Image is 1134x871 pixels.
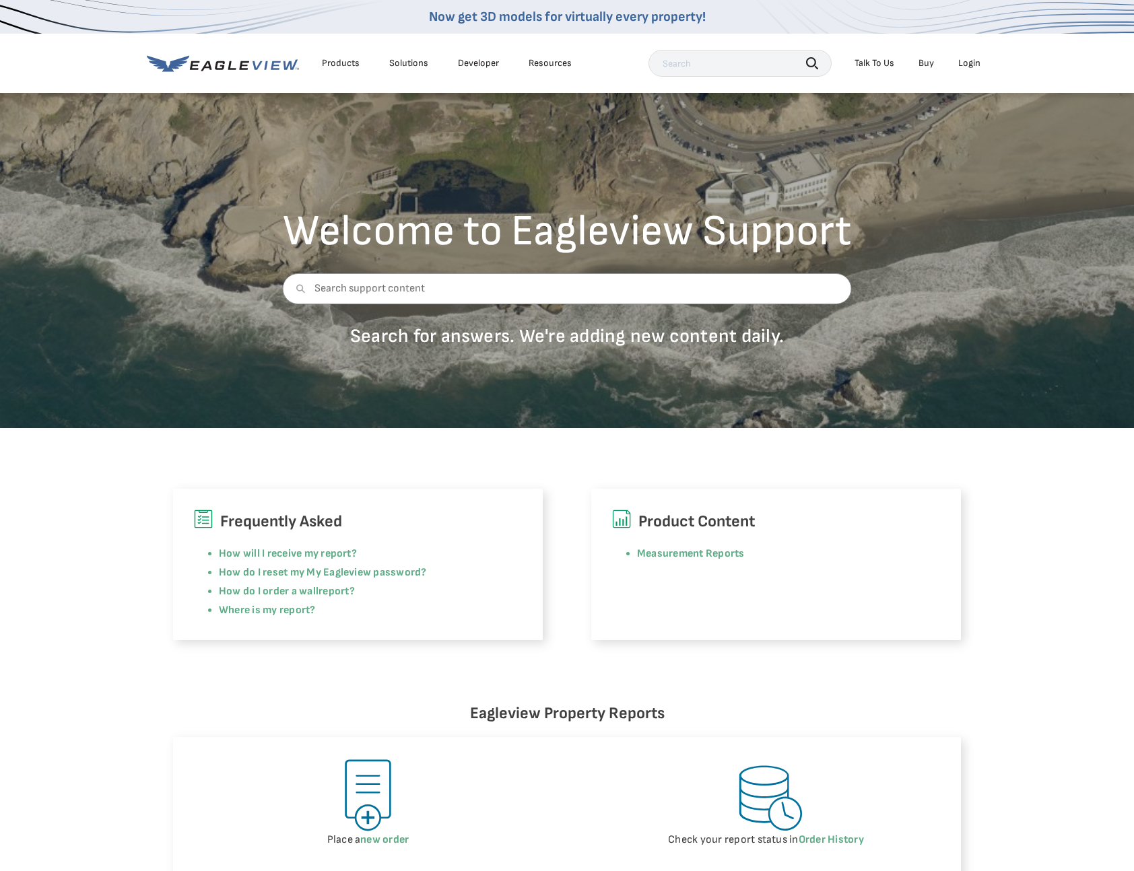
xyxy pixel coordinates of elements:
[219,585,319,598] a: How do I order a wall
[173,701,961,726] h6: Eagleview Property Reports
[389,57,428,69] div: Solutions
[283,324,852,348] p: Search for answers. We're adding new content daily.
[219,604,316,617] a: Where is my report?
[591,833,941,847] p: Check your report status in
[799,833,864,846] a: Order History
[219,566,427,579] a: How do I reset my My Eagleview password?
[919,57,934,69] a: Buy
[855,57,894,69] div: Talk To Us
[529,57,572,69] div: Resources
[458,57,499,69] a: Developer
[193,509,523,534] h6: Frequently Asked
[283,210,852,253] h2: Welcome to Eagleview Support
[322,57,360,69] div: Products
[360,833,409,846] a: new order
[611,509,941,534] h6: Product Content
[637,547,745,560] a: Measurement Reports
[648,50,832,77] input: Search
[958,57,980,69] div: Login
[349,585,355,598] a: ?
[319,585,349,598] a: report
[193,833,543,847] p: Place a
[219,547,357,560] a: How will I receive my report?
[283,273,852,304] input: Search support content
[429,9,706,25] a: Now get 3D models for virtually every property!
